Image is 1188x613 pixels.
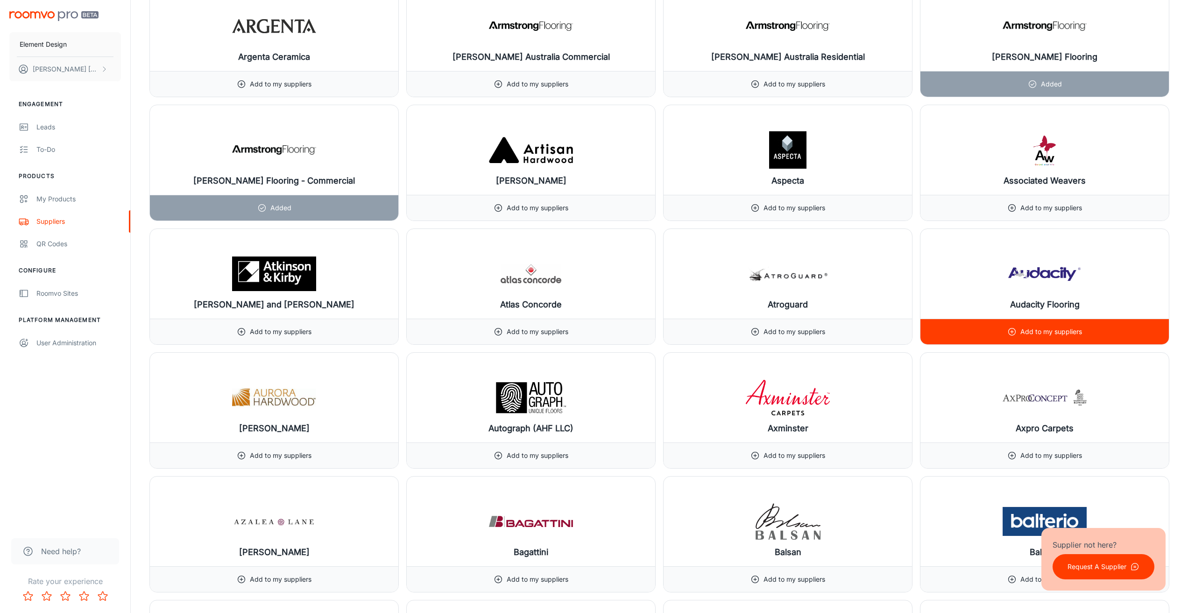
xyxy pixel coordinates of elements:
[1004,174,1086,187] h6: Associated Weavers
[1068,562,1126,572] p: Request A Supplier
[193,174,355,187] h6: [PERSON_NAME] Flooring - Commercial
[232,131,316,169] img: Armstrong Flooring - Commercial
[238,50,310,64] h6: Argenta Ceramica
[20,39,67,50] p: Element Design
[36,288,121,299] div: Roomvo Sites
[1020,574,1082,584] p: Add to my suppliers
[764,327,825,337] p: Add to my suppliers
[746,7,830,45] img: Armstrong Australia Residential
[992,50,1097,64] h6: [PERSON_NAME] Flooring
[764,203,825,213] p: Add to my suppliers
[489,7,573,45] img: Armstrong Australia Commercial
[19,587,37,606] button: Rate 1 star
[500,298,562,311] h6: Atlas Concorde
[36,338,121,348] div: User Administration
[232,379,316,416] img: Aurora Hardwood
[496,174,566,187] h6: [PERSON_NAME]
[194,298,354,311] h6: [PERSON_NAME] and [PERSON_NAME]
[507,79,568,89] p: Add to my suppliers
[1053,554,1154,579] button: Request A Supplier
[36,122,121,132] div: Leads
[36,216,121,227] div: Suppliers
[1053,539,1154,550] p: Supplier not here?
[764,450,825,461] p: Add to my suppliers
[1003,7,1087,45] img: Armstrong Flooring
[507,203,568,213] p: Add to my suppliers
[764,79,825,89] p: Add to my suppliers
[1030,546,1060,559] h6: Balterio
[36,239,121,249] div: QR Codes
[489,255,573,292] img: Atlas Concorde
[489,503,573,540] img: Bagattini
[36,144,121,155] div: To-do
[1003,503,1087,540] img: Balterio
[489,379,573,416] img: Autograph (AHF LLC)
[1020,450,1082,461] p: Add to my suppliers
[746,379,830,416] img: Axminster
[9,57,121,81] button: [PERSON_NAME] [PERSON_NAME]
[1020,327,1082,337] p: Add to my suppliers
[1003,131,1087,169] img: Associated Weavers
[746,503,830,540] img: Balsan
[768,422,808,435] h6: Axminster
[775,546,801,559] h6: Balsan
[768,298,808,311] h6: Atroguard
[1010,298,1080,311] h6: Audacity Flooring
[514,546,548,559] h6: Bagattini
[36,194,121,204] div: My Products
[250,450,311,461] p: Add to my suppliers
[232,255,316,292] img: Atkinson and Kirby
[746,255,830,292] img: Atroguard
[250,327,311,337] p: Add to my suppliers
[746,131,830,169] img: Aspecta
[7,576,123,587] p: Rate your experience
[9,32,121,57] button: Element Design
[507,574,568,584] p: Add to my suppliers
[56,587,75,606] button: Rate 3 star
[1016,422,1074,435] h6: Axpro Carpets
[489,131,573,169] img: Artisan Hardwood
[488,422,573,435] h6: Autograph (AHF LLC)
[232,503,316,540] img: Azalea Lane
[9,11,99,21] img: Roomvo PRO Beta
[37,587,56,606] button: Rate 2 star
[1003,255,1087,292] img: Audacity Flooring
[764,574,825,584] p: Add to my suppliers
[507,450,568,461] p: Add to my suppliers
[250,79,311,89] p: Add to my suppliers
[270,203,291,213] p: Added
[239,422,310,435] h6: [PERSON_NAME]
[453,50,610,64] h6: [PERSON_NAME] Australia Commercial
[232,7,316,45] img: Argenta Ceramica
[771,174,804,187] h6: Aspecta
[33,64,99,74] p: [PERSON_NAME] [PERSON_NAME]
[75,587,93,606] button: Rate 4 star
[711,50,865,64] h6: [PERSON_NAME] Australia Residential
[1003,379,1087,416] img: Axpro Carpets
[93,587,112,606] button: Rate 5 star
[250,574,311,584] p: Add to my suppliers
[507,327,568,337] p: Add to my suppliers
[1041,79,1062,89] p: Added
[239,546,310,559] h6: [PERSON_NAME]
[1020,203,1082,213] p: Add to my suppliers
[41,546,81,557] span: Need help?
